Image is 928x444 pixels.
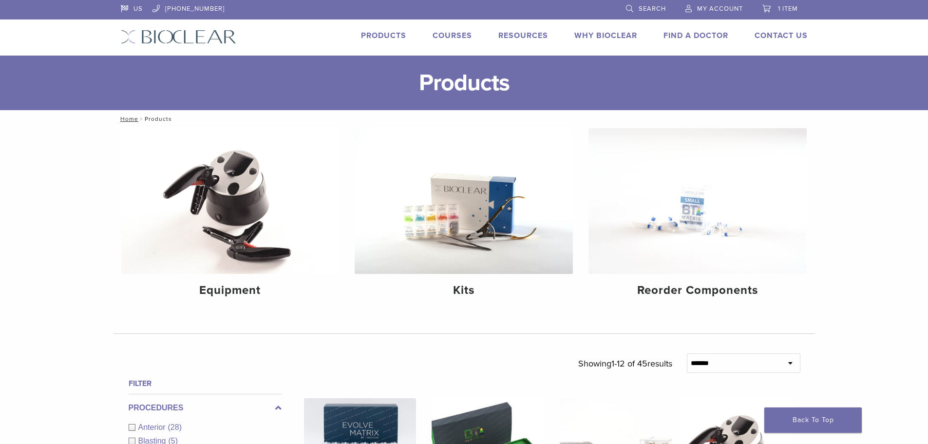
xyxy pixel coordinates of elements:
[361,31,406,40] a: Products
[498,31,548,40] a: Resources
[588,128,807,274] img: Reorder Components
[355,128,573,274] img: Kits
[129,378,282,389] h4: Filter
[121,30,236,44] img: Bioclear
[639,5,666,13] span: Search
[588,128,807,306] a: Reorder Components
[574,31,637,40] a: Why Bioclear
[138,423,168,431] span: Anterior
[121,128,340,306] a: Equipment
[117,116,138,122] a: Home
[596,282,799,299] h4: Reorder Components
[129,402,282,414] label: Procedures
[697,5,743,13] span: My Account
[433,31,472,40] a: Courses
[663,31,728,40] a: Find A Doctor
[138,116,145,121] span: /
[578,353,672,374] p: Showing results
[168,423,182,431] span: (28)
[114,110,815,128] nav: Products
[778,5,798,13] span: 1 item
[611,358,647,369] span: 1-12 of 45
[764,407,862,433] a: Back To Top
[755,31,808,40] a: Contact Us
[121,128,340,274] img: Equipment
[355,128,573,306] a: Kits
[362,282,565,299] h4: Kits
[129,282,332,299] h4: Equipment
